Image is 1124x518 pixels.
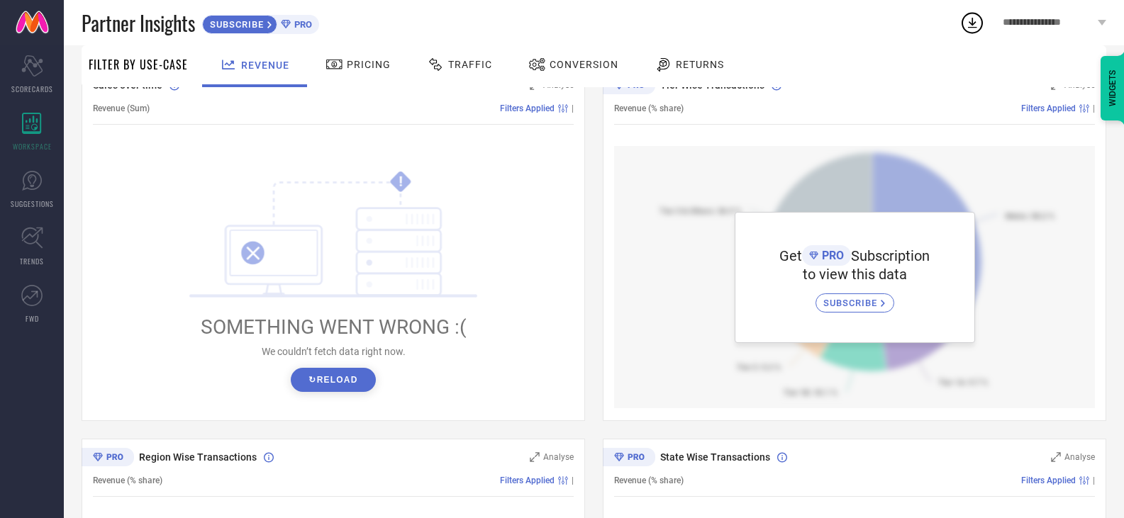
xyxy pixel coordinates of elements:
button: ↻Reload [291,368,375,392]
span: Revenue (% share) [614,475,684,485]
span: Partner Insights [82,9,195,38]
span: to view this data [803,266,907,283]
span: | [1093,103,1095,113]
span: | [572,103,574,113]
span: Conversion [550,59,618,70]
span: We couldn’t fetch data right now. [262,346,406,357]
svg: Zoom [1051,452,1061,462]
span: Subscription [851,247,930,264]
span: SUBSCRIBE [203,19,267,30]
span: Get [779,247,802,264]
div: Premium [82,448,134,469]
span: Analyse [1064,452,1095,462]
span: SOMETHING WENT WRONG :( [201,315,467,339]
span: Returns [676,59,724,70]
div: Premium [603,448,655,469]
span: Filters Applied [1021,475,1076,485]
span: FWD [26,313,39,324]
span: Traffic [448,59,492,70]
a: SUBSCRIBE [816,283,894,313]
span: PRO [818,249,844,262]
span: State Wise Transactions [660,451,770,463]
span: TRENDS [20,256,44,266]
span: | [572,475,574,485]
span: Revenue (% share) [93,475,162,485]
span: Filters Applied [500,103,555,113]
svg: Zoom [530,452,540,462]
span: Revenue (Sum) [93,103,150,113]
span: Revenue [241,60,289,71]
span: | [1093,475,1095,485]
a: SUBSCRIBEPRO [202,11,319,34]
span: Filters Applied [500,475,555,485]
div: Open download list [959,10,985,35]
span: WORKSPACE [13,141,52,152]
span: PRO [291,19,312,30]
span: Region Wise Transactions [139,451,257,463]
span: Pricing [347,59,391,70]
span: SCORECARDS [11,84,53,94]
span: SUGGESTIONS [11,198,54,209]
span: Revenue (% share) [614,103,684,113]
span: SUBSCRIBE [823,298,881,308]
span: Filters Applied [1021,103,1076,113]
span: Filter By Use-Case [89,56,188,73]
span: Analyse [543,452,574,462]
tspan: ! [399,174,403,190]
